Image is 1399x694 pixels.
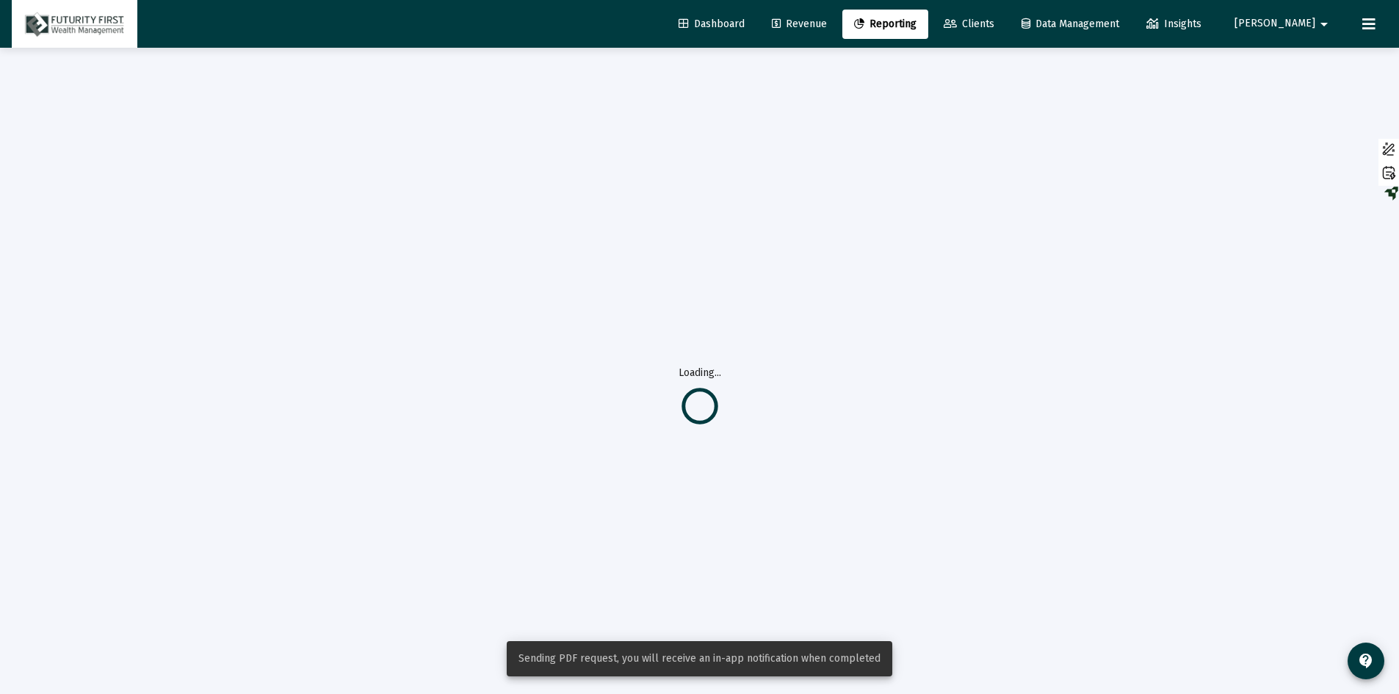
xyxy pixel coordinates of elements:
[842,10,928,39] a: Reporting
[1357,652,1375,670] mat-icon: contact_support
[1010,10,1131,39] a: Data Management
[1315,10,1333,39] mat-icon: arrow_drop_down
[1234,18,1315,30] span: [PERSON_NAME]
[854,18,917,30] span: Reporting
[1146,18,1201,30] span: Insights
[667,10,756,39] a: Dashboard
[932,10,1006,39] a: Clients
[23,10,126,39] img: Dashboard
[1217,9,1351,38] button: [PERSON_NAME]
[1135,10,1213,39] a: Insights
[772,18,827,30] span: Revenue
[679,18,745,30] span: Dashboard
[760,10,839,39] a: Revenue
[944,18,994,30] span: Clients
[1022,18,1119,30] span: Data Management
[518,651,881,666] span: Sending PDF request, you will receive an in-app notification when completed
